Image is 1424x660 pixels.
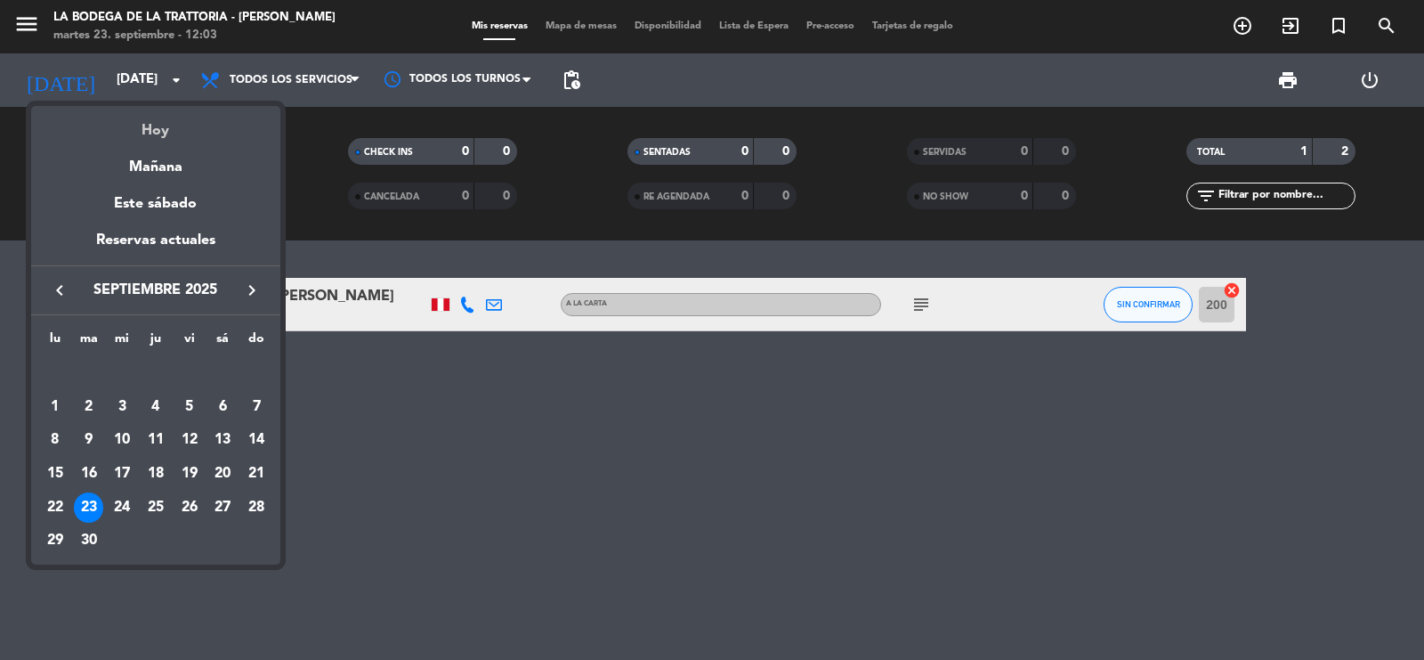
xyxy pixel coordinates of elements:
[74,493,104,523] div: 23
[207,392,238,422] div: 6
[72,329,106,356] th: martes
[139,424,173,458] td: 11 de septiembre de 2025
[241,493,271,523] div: 28
[31,229,280,265] div: Reservas actuales
[105,390,139,424] td: 3 de septiembre de 2025
[206,424,240,458] td: 13 de septiembre de 2025
[207,459,238,489] div: 20
[72,491,106,525] td: 23 de septiembre de 2025
[107,493,137,523] div: 24
[76,279,236,302] span: septiembre 2025
[72,390,106,424] td: 2 de septiembre de 2025
[31,143,280,179] div: Mañana
[31,106,280,143] div: Hoy
[206,390,240,424] td: 6 de septiembre de 2025
[105,329,139,356] th: miércoles
[174,425,205,455] div: 12
[40,425,70,455] div: 8
[40,526,70,556] div: 29
[241,392,271,422] div: 7
[49,280,70,301] i: keyboard_arrow_left
[141,425,171,455] div: 11
[173,390,206,424] td: 5 de septiembre de 2025
[141,493,171,523] div: 25
[141,459,171,489] div: 18
[74,459,104,489] div: 16
[173,457,206,491] td: 19 de septiembre de 2025
[107,425,137,455] div: 10
[44,279,76,302] button: keyboard_arrow_left
[38,424,72,458] td: 8 de septiembre de 2025
[241,280,263,301] i: keyboard_arrow_right
[40,459,70,489] div: 15
[206,457,240,491] td: 20 de septiembre de 2025
[72,424,106,458] td: 9 de septiembre de 2025
[239,491,273,525] td: 28 de septiembre de 2025
[72,457,106,491] td: 16 de septiembre de 2025
[40,392,70,422] div: 1
[173,329,206,356] th: viernes
[38,329,72,356] th: lunes
[38,525,72,558] td: 29 de septiembre de 2025
[239,457,273,491] td: 21 de septiembre de 2025
[141,392,171,422] div: 4
[241,425,271,455] div: 14
[207,493,238,523] div: 27
[206,491,240,525] td: 27 de septiembre de 2025
[173,491,206,525] td: 26 de septiembre de 2025
[107,392,137,422] div: 3
[38,491,72,525] td: 22 de septiembre de 2025
[174,392,205,422] div: 5
[139,329,173,356] th: jueves
[139,491,173,525] td: 25 de septiembre de 2025
[236,279,268,302] button: keyboard_arrow_right
[239,390,273,424] td: 7 de septiembre de 2025
[107,459,137,489] div: 17
[105,424,139,458] td: 10 de septiembre de 2025
[105,491,139,525] td: 24 de septiembre de 2025
[72,525,106,558] td: 30 de septiembre de 2025
[174,459,205,489] div: 19
[38,356,273,390] td: SEP.
[206,329,240,356] th: sábado
[207,425,238,455] div: 13
[139,457,173,491] td: 18 de septiembre de 2025
[173,424,206,458] td: 12 de septiembre de 2025
[38,390,72,424] td: 1 de septiembre de 2025
[31,179,280,229] div: Este sábado
[74,526,104,556] div: 30
[239,329,273,356] th: domingo
[74,392,104,422] div: 2
[74,425,104,455] div: 9
[174,493,205,523] div: 26
[239,424,273,458] td: 14 de septiembre de 2025
[241,459,271,489] div: 21
[40,493,70,523] div: 22
[105,457,139,491] td: 17 de septiembre de 2025
[38,457,72,491] td: 15 de septiembre de 2025
[139,390,173,424] td: 4 de septiembre de 2025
